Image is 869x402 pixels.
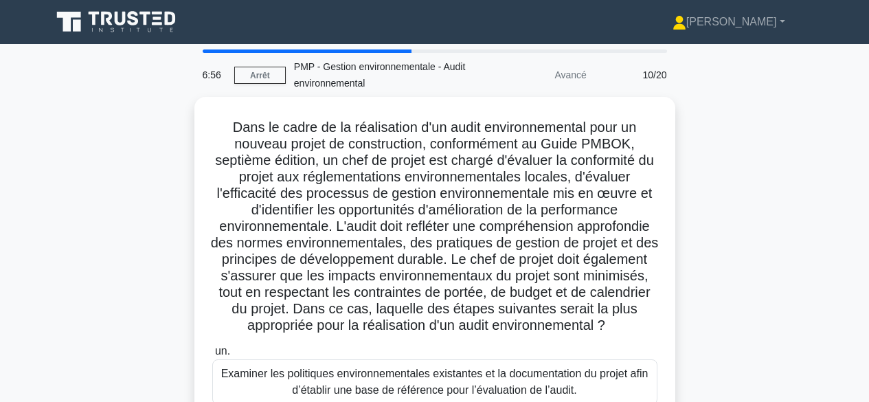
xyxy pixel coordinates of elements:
font: un. [215,345,230,357]
font: PMP - Gestion environnementale - Audit environnemental [294,61,466,89]
a: Arrêt [234,67,286,84]
font: Avancé [554,69,586,80]
a: [PERSON_NAME] [640,8,818,36]
font: Arrêt [250,71,270,80]
div: 6:56 [194,61,234,89]
font: 10/20 [642,69,666,80]
font: Dans le cadre de la réalisation d'un audit environnemental pour un nouveau projet de construction... [211,120,659,333]
font: Examiner les politiques environnementales existantes et la documentation du projet afin d’établir... [221,368,648,396]
font: [PERSON_NAME] [686,16,777,27]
